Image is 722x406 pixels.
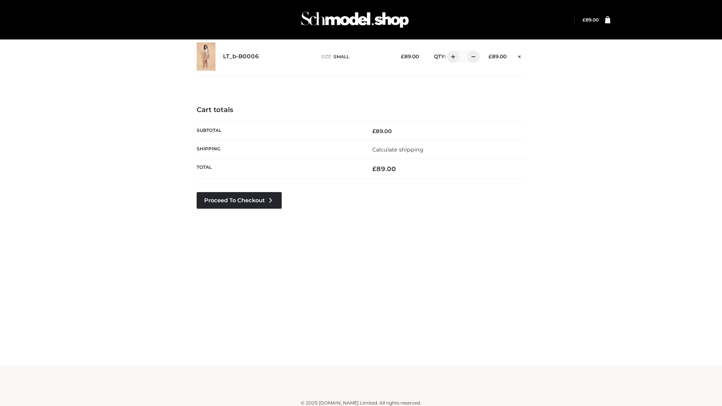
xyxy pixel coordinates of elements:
a: Remove this item [514,51,525,61]
span: £ [488,53,492,59]
a: LT_b-B0006 [223,53,259,60]
a: Calculate shipping [372,146,423,153]
span: £ [401,53,404,59]
bdi: 89.00 [582,17,599,23]
span: £ [372,128,376,135]
span: £ [582,17,585,23]
bdi: 89.00 [401,53,419,59]
h4: Cart totals [197,106,525,114]
bdi: 89.00 [372,128,392,135]
img: Schmodel Admin 964 [299,5,411,35]
a: £89.00 [582,17,599,23]
bdi: 89.00 [372,165,396,173]
th: Total [197,159,361,179]
th: Shipping [197,140,361,159]
div: QTY: [426,51,477,63]
span: SMALL [334,54,349,59]
a: Proceed to Checkout [197,192,282,209]
bdi: 89.00 [488,53,507,59]
th: Subtotal [197,122,361,140]
span: £ [372,165,376,173]
p: size : [321,53,389,60]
